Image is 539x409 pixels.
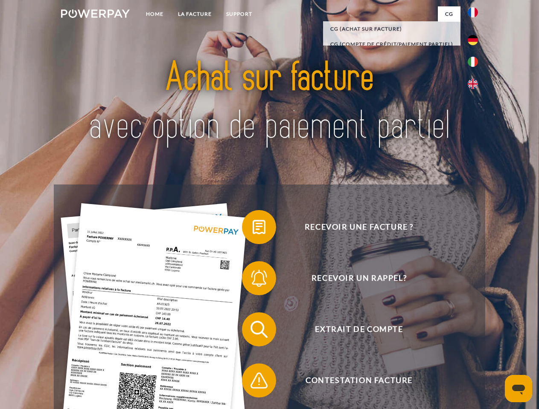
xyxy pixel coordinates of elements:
[468,57,478,67] img: it
[139,6,171,22] a: Home
[82,41,457,163] img: title-powerpay_fr.svg
[248,370,270,391] img: qb_warning.svg
[254,210,463,244] span: Recevoir une facture ?
[242,363,464,397] button: Contestation Facture
[242,312,464,346] button: Extrait de compte
[323,21,460,37] a: CG (achat sur facture)
[254,363,463,397] span: Contestation Facture
[171,6,219,22] a: LA FACTURE
[248,319,270,340] img: qb_search.svg
[468,7,478,17] img: fr
[254,312,463,346] span: Extrait de compte
[248,216,270,238] img: qb_bill.svg
[468,79,478,89] img: en
[254,261,463,295] span: Recevoir un rappel?
[438,6,460,22] a: CG
[242,210,464,244] button: Recevoir une facture ?
[505,375,532,402] iframe: Bouton de lancement de la fenêtre de messagerie
[323,37,460,52] a: CG (Compte de crédit/paiement partiel)
[248,268,270,289] img: qb_bell.svg
[61,9,130,18] img: logo-powerpay-white.svg
[242,261,464,295] button: Recevoir un rappel?
[468,35,478,45] img: de
[219,6,259,22] a: Support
